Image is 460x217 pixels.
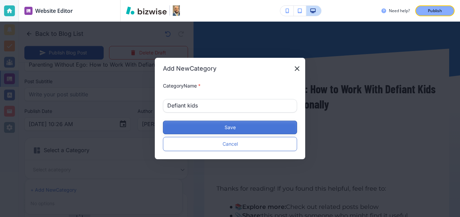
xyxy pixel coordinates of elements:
[428,8,442,14] p: Publish
[163,83,201,89] span: Category Name
[163,137,297,151] button: Cancel
[389,8,410,14] h3: Need help?
[173,5,180,16] img: Your Logo
[155,58,305,79] h2: Add New Category
[163,121,297,134] button: Save
[126,6,167,15] img: Bizwise Logo
[167,99,293,112] input: Category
